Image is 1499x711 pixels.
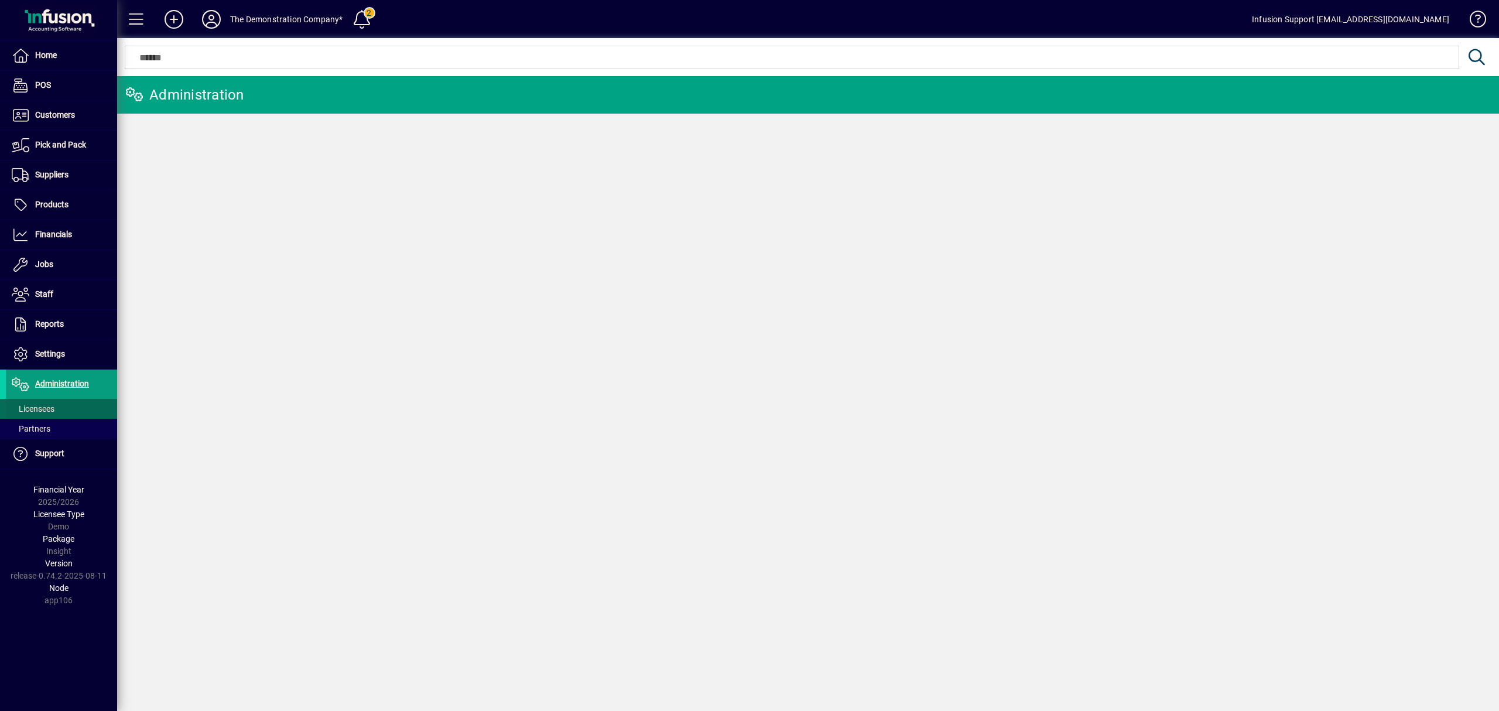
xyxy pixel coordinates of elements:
a: Jobs [6,250,117,279]
a: Settings [6,340,117,369]
a: Suppliers [6,160,117,190]
a: POS [6,71,117,100]
span: Staff [35,289,53,299]
span: Package [43,534,74,543]
span: Home [35,50,57,60]
a: Staff [6,280,117,309]
span: Products [35,200,69,209]
span: Version [45,559,73,568]
span: Customers [35,110,75,119]
span: Jobs [35,259,53,269]
a: Products [6,190,117,220]
div: Administration [126,86,244,104]
div: The Demonstration Company* [230,10,343,29]
a: Home [6,41,117,70]
span: Partners [12,424,50,433]
span: Suppliers [35,170,69,179]
button: Add [155,9,193,30]
a: Customers [6,101,117,130]
div: Infusion Support [EMAIL_ADDRESS][DOMAIN_NAME] [1252,10,1449,29]
span: POS [35,80,51,90]
span: Licensees [12,404,54,413]
span: Licensee Type [33,510,84,519]
button: Profile [193,9,230,30]
a: Knowledge Base [1461,2,1484,40]
span: Support [35,449,64,458]
a: Partners [6,419,117,439]
a: Support [6,439,117,469]
a: Licensees [6,399,117,419]
a: Pick and Pack [6,131,117,160]
span: Financials [35,230,72,239]
span: Node [49,583,69,593]
span: Financial Year [33,485,84,494]
a: Financials [6,220,117,249]
a: Reports [6,310,117,339]
span: Pick and Pack [35,140,86,149]
span: Settings [35,349,65,358]
span: Reports [35,319,64,329]
span: Administration [35,379,89,388]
